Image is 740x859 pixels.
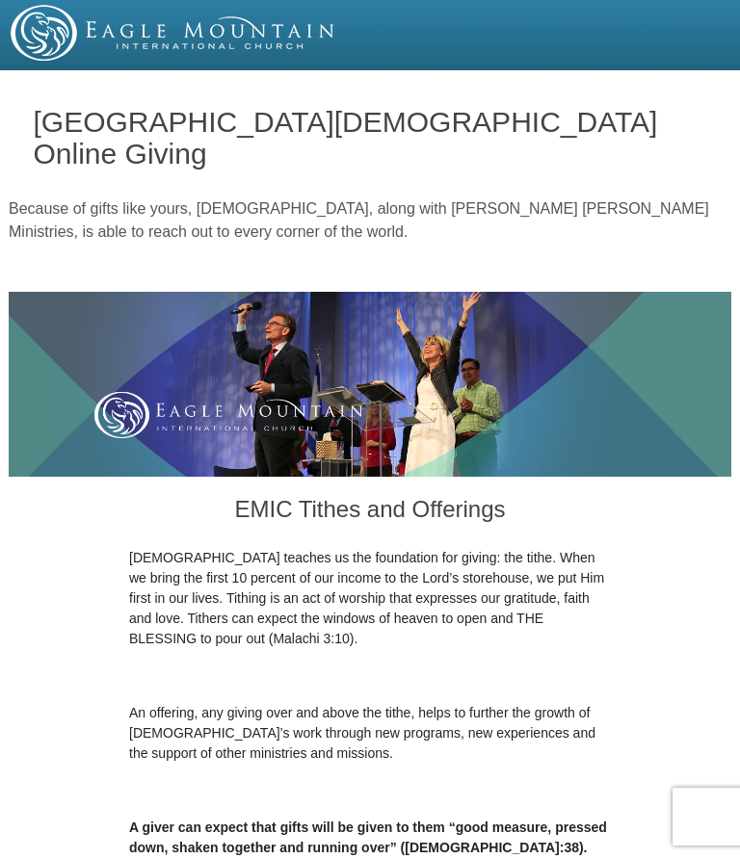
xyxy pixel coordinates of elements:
h3: EMIC Tithes and Offerings [129,477,611,548]
p: Because of gifts like yours, [DEMOGRAPHIC_DATA], along with [PERSON_NAME] [PERSON_NAME] Ministrie... [9,197,731,244]
p: An offering, any giving over and above the tithe, helps to further the growth of [DEMOGRAPHIC_DAT... [129,703,611,764]
img: EMIC [11,5,336,61]
p: [DEMOGRAPHIC_DATA] teaches us the foundation for giving: the tithe. When we bring the first 10 pe... [129,548,611,649]
h1: [GEOGRAPHIC_DATA][DEMOGRAPHIC_DATA] Online Giving [34,106,707,169]
b: A giver can expect that gifts will be given to them “good measure, pressed down, shaken together ... [129,820,607,855]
